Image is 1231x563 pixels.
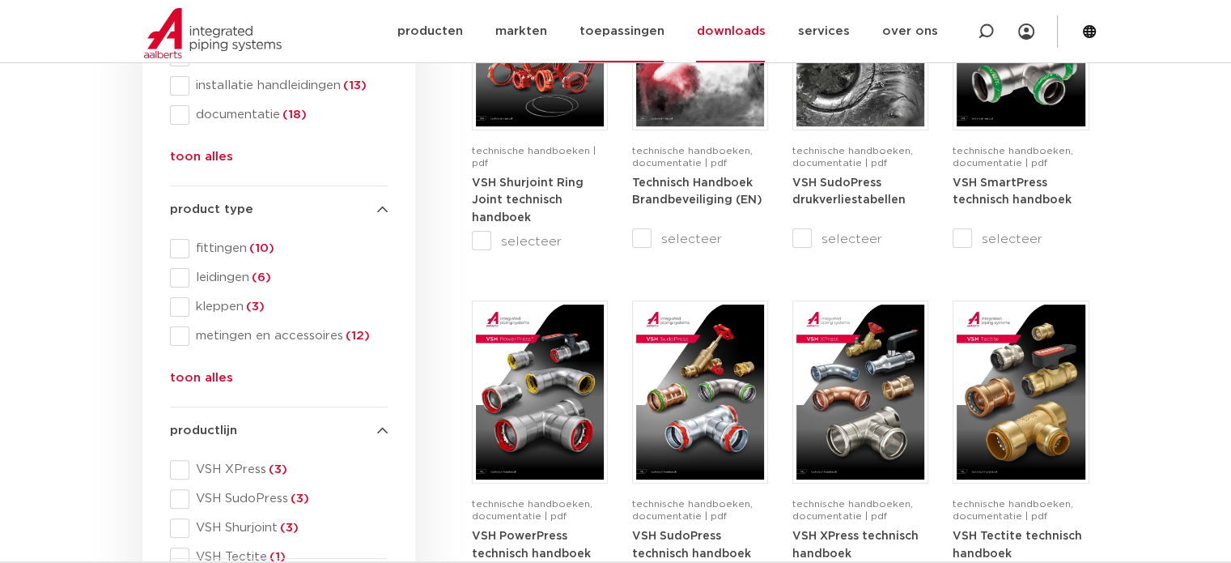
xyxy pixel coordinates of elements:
strong: VSH XPress technisch handboek [792,531,919,560]
h4: productlijn [170,421,388,441]
span: kleppen [189,299,388,315]
strong: VSH Tectite technisch handboek [953,531,1082,560]
span: (18) [280,109,307,121]
span: technische handboeken, documentatie | pdf [632,146,753,168]
span: (1) [267,551,286,563]
span: technische handboeken | pdf [472,146,596,168]
div: VSH Shurjoint(3) [170,518,388,538]
a: VSH XPress technisch handboek [792,530,919,560]
span: documentatie [189,107,388,123]
div: leidingen(6) [170,268,388,288]
strong: Technisch Handboek Brandbeveiliging (EN) [632,177,762,207]
a: VSH SudoPress drukverliestabellen [792,177,906,207]
span: technische handboeken, documentatie | pdf [792,146,913,168]
strong: VSH SudoPress drukverliestabellen [792,177,906,207]
span: (3) [244,301,265,313]
span: VSH SudoPress [189,491,388,507]
div: documentatie(18) [170,105,388,125]
strong: VSH SmartPress technisch handboek [953,177,1072,207]
label: selecteer [953,229,1089,249]
span: metingen en accessoires [189,328,388,344]
span: technische handboeken, documentatie | pdf [472,499,592,521]
div: fittingen(10) [170,239,388,258]
strong: VSH Shurjoint Ring Joint technisch handboek [472,177,584,224]
span: installatie handleidingen [189,78,388,94]
span: technische handboeken, documentatie | pdf [632,499,753,521]
span: (10) [247,242,274,254]
button: toon alles [170,369,233,395]
div: kleppen(3) [170,297,388,317]
div: VSH SudoPress(3) [170,489,388,509]
span: (3) [266,463,287,476]
strong: VSH SudoPress technisch handboek [632,531,751,560]
span: leidingen [189,270,388,286]
button: toon alles [170,147,233,173]
a: Technisch Handboek Brandbeveiliging (EN) [632,177,762,207]
label: selecteer [472,232,608,251]
a: VSH PowerPress technisch handboek [472,530,591,560]
a: VSH SmartPress technisch handboek [953,177,1072,207]
img: VSH-Tectite_A4TM_5009376-2024-2.0_NL-pdf.jpg [957,305,1085,480]
span: VSH XPress [189,462,388,478]
img: VSH-PowerPress_A4TM_5008817_2024_3.1_NL-pdf.jpg [476,305,604,480]
span: (3) [288,493,309,505]
label: selecteer [792,229,928,249]
span: fittingen [189,241,388,257]
div: VSH XPress(3) [170,460,388,480]
span: technische handboeken, documentatie | pdf [953,499,1073,521]
div: metingen en accessoires(12) [170,326,388,346]
span: technische handboeken, documentatie | pdf [792,499,913,521]
span: VSH Shurjoint [189,520,388,536]
strong: VSH PowerPress technisch handboek [472,531,591,560]
a: VSH Tectite technisch handboek [953,530,1082,560]
h4: product type [170,200,388,220]
a: VSH SudoPress technisch handboek [632,530,751,560]
div: installatie handleidingen(13) [170,76,388,96]
label: selecteer [632,229,768,249]
img: VSH-SudoPress_A4TM_5001604-2023-3.0_NL-pdf.jpg [636,305,764,480]
span: technische handboeken, documentatie | pdf [953,146,1073,168]
img: VSH-XPress_A4TM_5008762_2025_4.1_NL-pdf.jpg [796,305,924,480]
a: VSH Shurjoint Ring Joint technisch handboek [472,177,584,224]
span: (12) [343,330,370,342]
span: (3) [278,522,299,534]
span: (6) [249,271,271,284]
span: (13) [341,79,367,92]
